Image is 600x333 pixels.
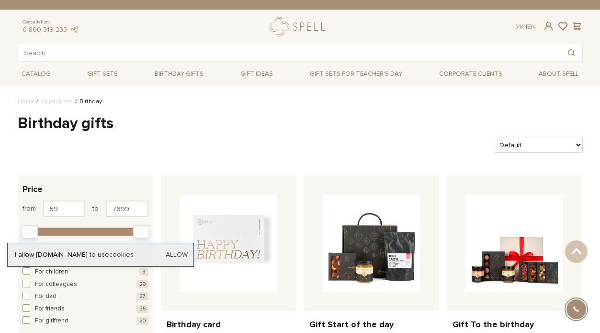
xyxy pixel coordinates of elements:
a: Gift To the birthday [453,319,577,330]
span: 20 [136,317,148,325]
a: logo [270,17,329,36]
a: Catalog [18,67,55,82]
span: | [526,23,527,31]
span: 27 [136,292,148,300]
input: Price [106,201,148,217]
div: I allow [DOMAIN_NAME] to use [8,250,193,259]
a: Birthday card [167,319,291,330]
button: For girlfrend 20 [23,316,148,326]
li: Birthday [73,97,102,106]
span: Consultation: [23,19,79,25]
button: Search [560,44,582,61]
a: About Spell [535,67,582,82]
a: telegram [69,25,79,34]
input: Search [18,44,560,61]
span: 35 [136,305,148,313]
span: For girlfrend [35,316,68,326]
span: from [23,204,36,213]
a: Gift sets for Teacher's Day [306,66,406,82]
a: Corporate clients [435,67,506,82]
div: En [516,23,536,31]
h1: Birthday gifts [18,114,583,134]
div: Max [133,225,149,238]
a: Gift sets [83,67,122,82]
a: Gift Start of the day [309,319,433,330]
a: cookies [109,250,134,259]
button: For dad 27 [23,292,148,301]
a: Ук [516,23,524,31]
a: Home [18,98,34,105]
a: Gift ideas [237,67,277,82]
button: For friends 35 [23,304,148,314]
a: Allow [166,250,188,259]
span: 3 [139,268,148,276]
span: 29 [136,280,148,288]
span: Price [23,183,43,196]
div: Min [22,225,38,238]
a: All products [41,98,73,105]
span: For colleagues [35,280,77,289]
span: For children [35,267,68,277]
a: Birthday gifts [151,67,207,82]
button: For children 3 [23,267,148,277]
span: For friends [35,304,65,314]
img: Birthday card [180,195,277,292]
span: For dad [35,292,57,301]
span: to [92,204,99,213]
button: For colleagues 29 [23,280,148,289]
a: 0 800 319 233 [23,25,67,34]
input: Price [43,201,86,217]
